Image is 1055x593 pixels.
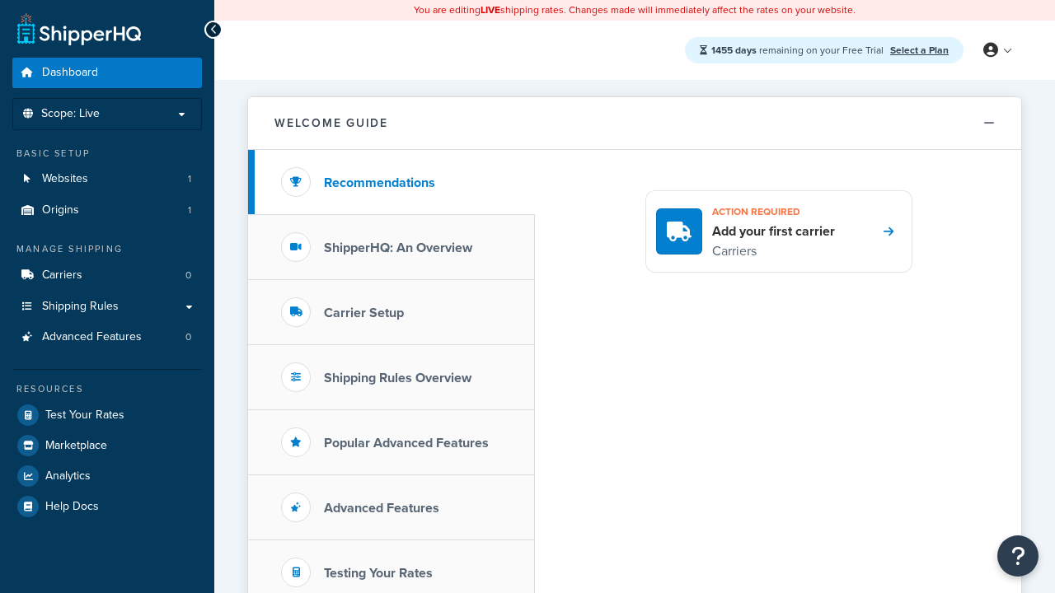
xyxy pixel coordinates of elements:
[188,172,191,186] span: 1
[45,500,99,514] span: Help Docs
[324,566,433,581] h3: Testing Your Rates
[274,117,388,129] h2: Welcome Guide
[12,260,202,291] a: Carriers0
[12,461,202,491] a: Analytics
[42,203,79,217] span: Origins
[185,330,191,344] span: 0
[12,322,202,353] a: Advanced Features0
[711,43,757,58] strong: 1455 days
[45,409,124,423] span: Test Your Rates
[188,203,191,217] span: 1
[248,97,1021,150] button: Welcome Guide
[42,172,88,186] span: Websites
[324,240,472,255] h3: ShipperHQ: An Overview
[12,242,202,256] div: Manage Shipping
[42,268,82,282] span: Carriers
[12,58,202,88] a: Dashboard
[45,439,107,453] span: Marketplace
[324,501,439,516] h3: Advanced Features
[12,147,202,161] div: Basic Setup
[12,431,202,460] a: Marketplace
[12,322,202,353] li: Advanced Features
[712,240,835,262] p: Carriers
[712,222,835,240] h4: Add your first carrier
[12,164,202,194] li: Websites
[41,107,100,121] span: Scope: Live
[12,195,202,226] a: Origins1
[45,469,91,483] span: Analytics
[711,43,886,58] span: remaining on your Free Trial
[12,492,202,521] a: Help Docs
[324,175,435,190] h3: Recommendations
[42,66,98,80] span: Dashboard
[324,436,489,451] h3: Popular Advanced Features
[42,300,119,314] span: Shipping Rules
[997,535,1039,577] button: Open Resource Center
[42,330,142,344] span: Advanced Features
[12,195,202,226] li: Origins
[481,2,500,17] b: LIVE
[12,382,202,396] div: Resources
[324,306,404,320] h3: Carrier Setup
[12,400,202,430] a: Test Your Rates
[890,43,949,58] a: Select a Plan
[324,371,471,385] h3: Shipping Rules Overview
[12,292,202,322] a: Shipping Rules
[712,201,835,222] h3: Action required
[12,260,202,291] li: Carriers
[185,268,191,282] span: 0
[12,164,202,194] a: Websites1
